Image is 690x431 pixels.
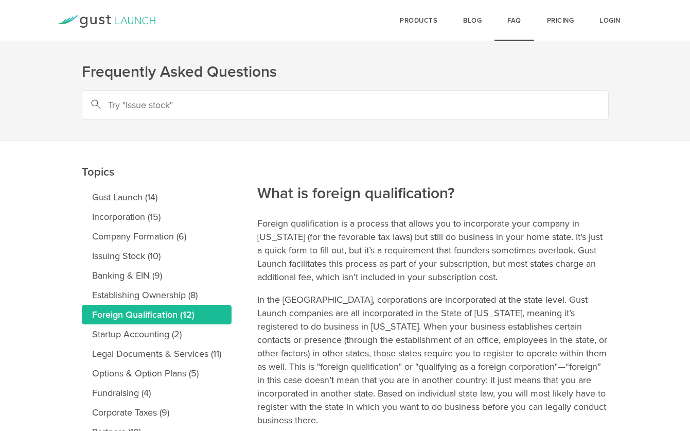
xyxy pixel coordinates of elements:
[82,324,232,344] a: Startup Accounting (2)
[82,266,232,285] a: Banking & EIN (9)
[82,364,232,383] a: Options & Option Plans (5)
[257,217,609,284] p: Foreign qualification is a process that allows you to incorporate your company in [US_STATE] (for...
[82,403,232,422] a: Corporate Taxes (9)
[82,383,232,403] a: Fundraising (4)
[257,293,609,427] p: In the [GEOGRAPHIC_DATA], corporations are incorporated at the state level. Gust Launch companies...
[257,114,609,204] h2: What is foreign qualification?
[82,187,232,207] a: Gust Launch (14)
[82,92,232,182] h2: Topics
[82,207,232,227] a: Incorporation (15)
[82,246,232,266] a: Issuing Stock (10)
[82,305,232,324] a: Foreign Qualification (12)
[82,62,609,82] h1: Frequently Asked Questions
[82,344,232,364] a: Legal Documents & Services (11)
[82,285,232,305] a: Establishing Ownership (8)
[82,90,609,120] input: Try "Issue stock"
[82,227,232,246] a: Company Formation (6)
